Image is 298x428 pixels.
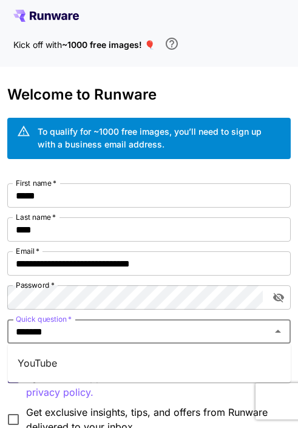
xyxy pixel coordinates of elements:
label: Last name [16,212,56,222]
label: First name [16,178,56,188]
li: YouTube [8,348,291,378]
p: privacy policy. [26,385,93,400]
span: ~1000 free images! 🎈 [62,39,155,50]
label: Email [16,246,39,256]
button: toggle password visibility [268,287,290,308]
button: By signing up, I acknowledge that I have read and agree to the applicable terms of use and [26,385,93,400]
h3: Welcome to Runware [7,86,290,103]
label: Password [16,280,55,290]
button: In order to qualify for free credit, you need to sign up with a business email address and click ... [160,32,184,56]
label: Quick question [16,314,72,324]
div: To qualify for ~1000 free images, you’ll need to sign up with a business email address. [38,125,280,151]
button: Close [269,323,286,340]
span: Kick off with [13,39,62,50]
